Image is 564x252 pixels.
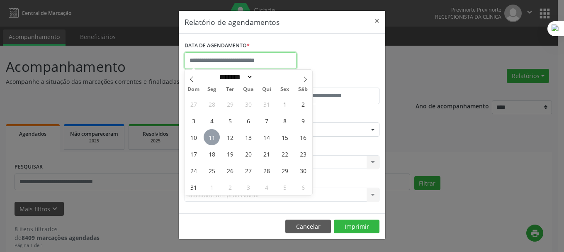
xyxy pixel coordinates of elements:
[185,39,250,52] label: DATA DE AGENDAMENTO
[222,129,238,145] span: Agosto 12, 2025
[222,162,238,179] span: Agosto 26, 2025
[258,96,275,112] span: Julho 31, 2025
[277,179,293,195] span: Setembro 5, 2025
[240,113,256,129] span: Agosto 6, 2025
[204,162,220,179] span: Agosto 25, 2025
[277,146,293,162] span: Agosto 22, 2025
[285,220,331,234] button: Cancelar
[258,162,275,179] span: Agosto 28, 2025
[369,11,385,31] button: Close
[240,162,256,179] span: Agosto 27, 2025
[221,87,239,92] span: Ter
[277,96,293,112] span: Agosto 1, 2025
[185,87,203,92] span: Dom
[240,146,256,162] span: Agosto 20, 2025
[277,129,293,145] span: Agosto 15, 2025
[222,146,238,162] span: Agosto 19, 2025
[185,179,202,195] span: Agosto 31, 2025
[185,17,280,27] h5: Relatório de agendamentos
[277,162,293,179] span: Agosto 29, 2025
[239,87,258,92] span: Qua
[258,87,276,92] span: Qui
[295,113,311,129] span: Agosto 9, 2025
[222,96,238,112] span: Julho 29, 2025
[258,146,275,162] span: Agosto 21, 2025
[240,179,256,195] span: Setembro 3, 2025
[203,87,221,92] span: Seg
[185,113,202,129] span: Agosto 3, 2025
[185,162,202,179] span: Agosto 24, 2025
[216,73,253,81] select: Month
[240,96,256,112] span: Julho 30, 2025
[277,113,293,129] span: Agosto 8, 2025
[222,179,238,195] span: Setembro 2, 2025
[185,129,202,145] span: Agosto 10, 2025
[204,129,220,145] span: Agosto 11, 2025
[240,129,256,145] span: Agosto 13, 2025
[294,87,312,92] span: Sáb
[204,179,220,195] span: Setembro 1, 2025
[334,220,379,234] button: Imprimir
[204,113,220,129] span: Agosto 4, 2025
[258,113,275,129] span: Agosto 7, 2025
[276,87,294,92] span: Sex
[222,113,238,129] span: Agosto 5, 2025
[204,146,220,162] span: Agosto 18, 2025
[295,179,311,195] span: Setembro 6, 2025
[185,146,202,162] span: Agosto 17, 2025
[284,75,379,88] label: ATÉ
[258,129,275,145] span: Agosto 14, 2025
[295,146,311,162] span: Agosto 23, 2025
[204,96,220,112] span: Julho 28, 2025
[258,179,275,195] span: Setembro 4, 2025
[253,73,280,81] input: Year
[185,96,202,112] span: Julho 27, 2025
[295,96,311,112] span: Agosto 2, 2025
[295,162,311,179] span: Agosto 30, 2025
[295,129,311,145] span: Agosto 16, 2025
